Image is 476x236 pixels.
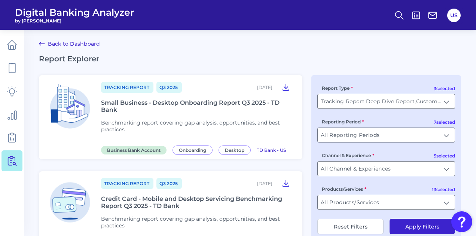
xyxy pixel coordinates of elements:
[173,145,213,155] span: Onboarding
[322,153,374,158] label: Channel & Experience
[278,177,293,189] button: Credit Card - Mobile and Desktop Servicing Benchmarking Report Q3 2025 - TD Bank
[39,39,100,48] a: Back to Dashboard
[101,119,280,133] span: Benchmarking report covering gap analysis, opportunities, and best practices
[45,177,95,227] img: Credit Card
[45,81,95,131] img: Business Bank Account
[101,146,167,154] span: Business Bank Account
[173,146,216,153] a: Onboarding
[322,119,364,125] label: Reporting Period
[322,186,366,192] label: Products/Services
[257,147,286,153] span: TD Bank - US
[257,181,272,186] div: [DATE]
[156,178,182,189] a: Q3 2025
[257,146,286,153] a: TD Bank - US
[101,215,280,229] span: Benchmarking report covering gap analysis, opportunities, and best practices
[39,54,461,63] h2: Report Explorer
[219,145,251,155] span: Desktop
[15,7,134,18] span: Digital Banking Analyzer
[219,146,254,153] a: Desktop
[451,211,472,232] button: Open Resource Center
[390,219,455,234] button: Apply Filters
[156,82,182,93] a: Q3 2025
[101,99,293,113] div: Small Business - Desktop Onboarding Report Q3 2025 - TD Bank
[101,178,153,189] a: Tracking Report
[322,85,353,91] label: Report Type
[447,9,461,22] button: US
[101,82,153,93] a: Tracking Report
[278,81,293,93] button: Small Business - Desktop Onboarding Report Q3 2025 - TD Bank
[15,18,134,24] span: by [PERSON_NAME]
[257,85,272,90] div: [DATE]
[101,195,293,209] div: Credit Card - Mobile and Desktop Servicing Benchmarking Report Q3 2025 - TD Bank
[101,146,170,153] a: Business Bank Account
[317,219,384,234] button: Reset Filters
